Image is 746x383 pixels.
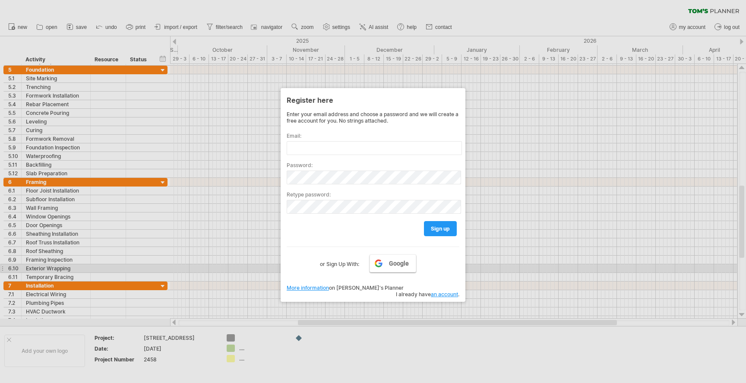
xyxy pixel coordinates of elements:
[287,162,459,168] label: Password:
[320,254,359,269] label: or Sign Up With:
[287,111,459,124] div: Enter your email address and choose a password and we will create a free account for you. No stri...
[424,221,457,236] a: sign up
[431,291,458,298] a: an account
[287,285,329,291] a: More information
[287,133,459,139] label: Email:
[396,291,459,298] span: I already have .
[287,191,459,198] label: Retype password:
[389,260,409,267] span: Google
[370,254,416,272] a: Google
[287,92,459,108] div: Register here
[431,225,450,232] span: sign up
[287,285,404,291] span: on [PERSON_NAME]'s Planner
